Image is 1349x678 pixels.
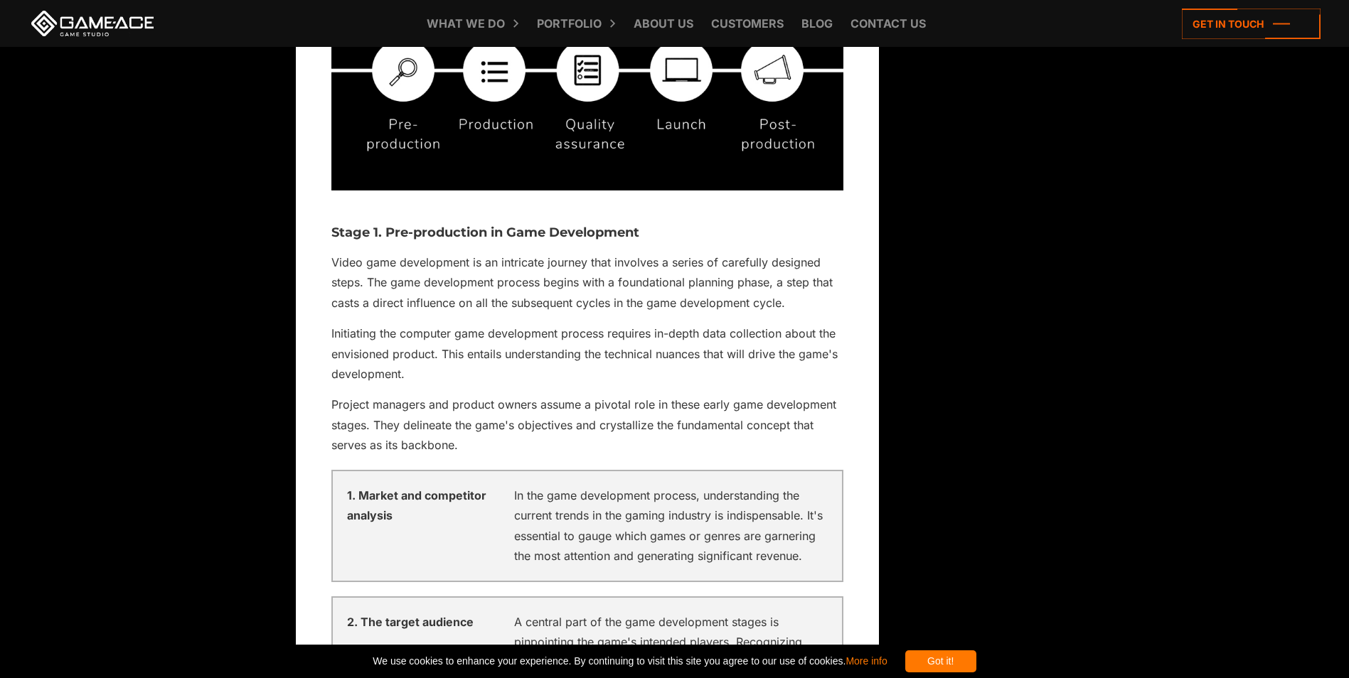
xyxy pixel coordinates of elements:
div: 1. Market and competitor analysis [347,485,503,566]
p: Video game development is an intricate journey that involves a series of carefully designed steps... [331,252,843,313]
p: In the game development process, understanding the current trends in the gaming industry is indis... [514,485,828,566]
h3: Stage 1. Pre-production in Game Development [331,226,843,240]
p: Initiating the computer game development process requires in-depth data collection about the envi... [331,323,843,384]
a: More info [846,655,887,667]
p: Project managers and product owners assume a pivotal role in these early game development stages.... [331,394,843,455]
a: Get in touch [1182,9,1321,39]
span: We use cookies to enhance your experience. By continuing to visit this site you agree to our use ... [373,650,887,672]
div: Got it! [905,650,976,672]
